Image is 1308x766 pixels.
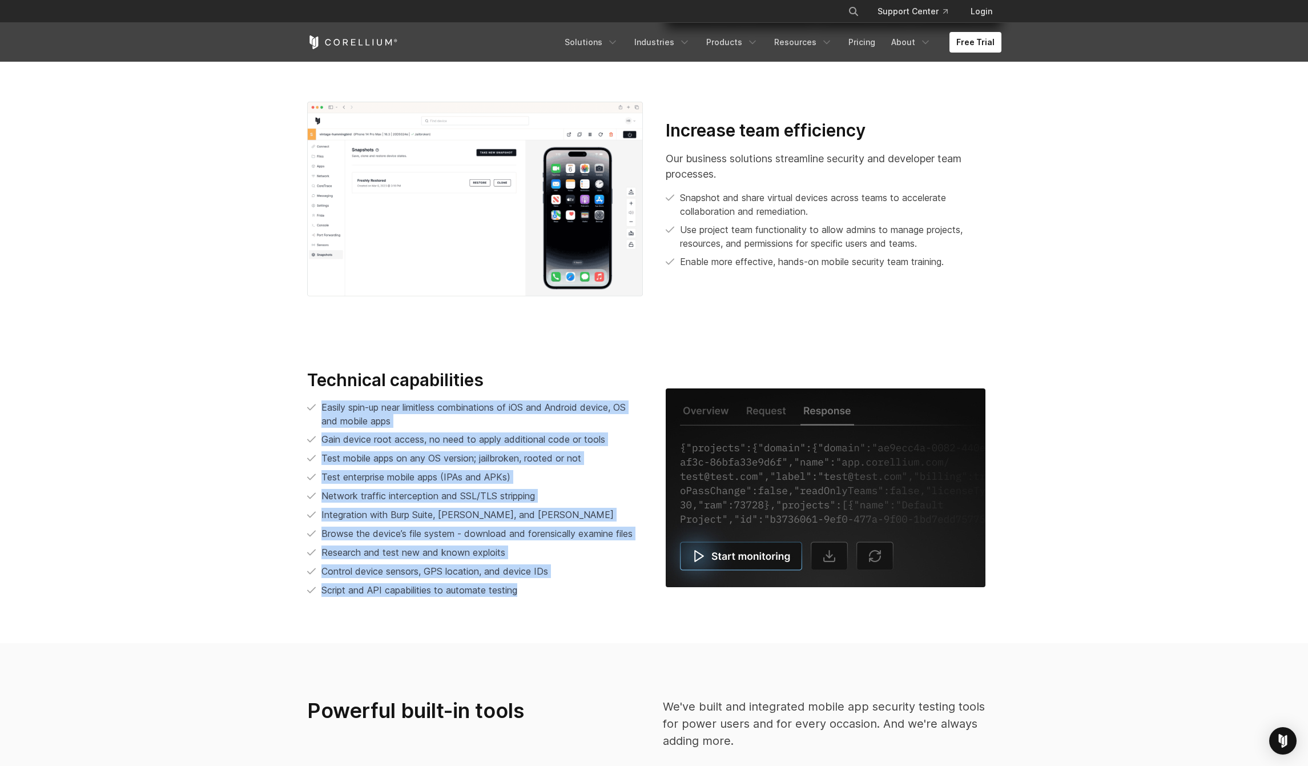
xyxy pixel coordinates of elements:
span: We've built and integrated mobile app security testing tools for power users and for every occasi... [663,700,985,748]
a: Support Center [868,1,957,22]
button: Search [843,1,864,22]
span: Browse the device’s file system - download and forensically examine files [321,527,633,540]
span: Gain device root access, no need to apply additional code or tools [321,434,605,445]
div: Open Intercom Messenger [1269,727,1297,755]
h3: Powerful built-in tools [307,698,599,724]
span: Script and API capabilities to automate testing [321,584,517,596]
a: Login [961,1,1001,22]
a: Products [699,32,765,53]
img: Powerful built-in tools with iOS pentest [307,102,643,296]
span: Test mobile apps on any OS version; jailbroken, rooted or not [321,452,581,464]
a: Resources [767,32,839,53]
a: Corellium Home [307,35,398,49]
div: Navigation Menu [558,32,1001,53]
span: Integration with Burp Suite, [PERSON_NAME], and [PERSON_NAME] [321,509,614,520]
a: Solutions [558,32,625,53]
img: Capabilities_PowerfulTools [666,388,985,587]
div: Navigation Menu [834,1,1001,22]
a: Free Trial [949,32,1001,53]
a: About [884,32,938,53]
p: Use project team functionality to allow admins to manage projects, resources, and permissions for... [680,223,1001,250]
span: Network traffic interception and SSL/TLS stripping [321,490,535,502]
span: Test enterprise mobile apps (IPAs and APKs) [321,471,510,483]
a: Industries [627,32,697,53]
span: Easily spin-up near limitless combinations of iOS and Android device, OS and mobile apps [321,402,626,427]
p: Snapshot and share virtual devices across teams to accelerate collaboration and remediation. [680,191,1001,218]
a: Pricing [842,32,882,53]
p: Our business solutions streamline security and developer team processes. [666,151,1001,182]
span: Research and test new and known exploits [321,547,505,558]
h3: Increase team efficiency [666,120,1001,142]
h3: Technical capabilities [307,370,643,391]
p: Enable more effective, hands-on mobile security team training. [680,255,944,268]
span: Control device sensors, GPS location, and device IDs [321,566,548,577]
